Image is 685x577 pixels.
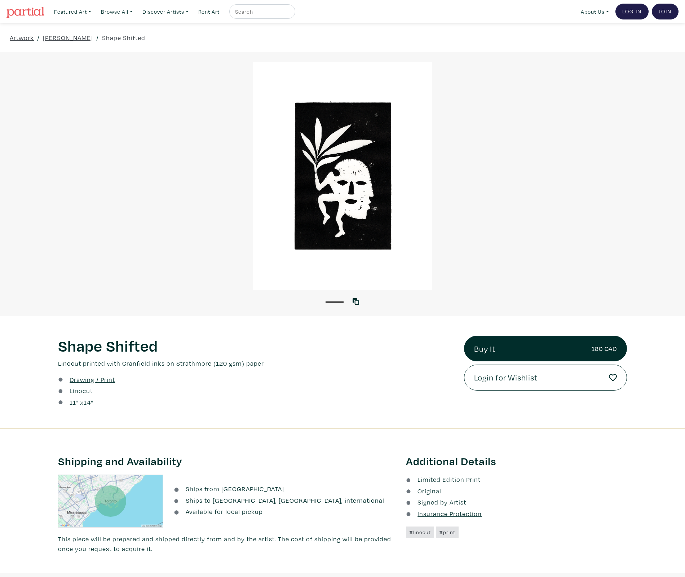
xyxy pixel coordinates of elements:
[51,4,94,19] a: Featured Art
[174,495,395,505] li: Ships to [GEOGRAPHIC_DATA], [GEOGRAPHIC_DATA], international
[406,510,482,518] a: Insurance Protection
[10,33,34,43] a: Artwork
[70,386,93,396] a: Linocut
[406,475,627,484] li: Limited Edition Print
[406,454,627,468] h3: Additional Details
[326,301,344,303] button: 1 of 1
[406,497,627,507] li: Signed by Artist
[98,4,136,19] a: Browse All
[70,375,115,384] a: Drawing / Print
[58,336,453,355] h1: Shape Shifted
[58,358,453,368] p: Linocut printed with Cranfield inks on Strathmore (120 gsm) paper
[234,7,288,16] input: Search
[464,336,627,362] a: Buy It180 CAD
[652,4,679,19] a: Join
[615,4,649,19] a: Log In
[464,365,627,391] a: Login for Wishlist
[58,454,395,468] h3: Shipping and Availability
[578,4,612,19] a: About Us
[43,33,93,43] a: [PERSON_NAME]
[139,4,192,19] a: Discover Artists
[406,486,627,496] li: Original
[436,527,459,538] a: #print
[37,33,40,43] span: /
[58,534,395,554] p: This piece will be prepared and shipped directly from and by the artist. The cost of shipping wil...
[592,344,617,353] small: 180 CAD
[84,398,91,406] span: 14
[102,33,145,43] a: Shape Shifted
[406,527,434,538] a: #linocut
[174,484,395,494] li: Ships from [GEOGRAPHIC_DATA]
[195,4,223,19] a: Rent Art
[174,507,395,516] li: Available for local pickup
[70,398,76,406] span: 11
[417,510,482,518] u: Insurance Protection
[96,33,99,43] span: /
[70,397,93,407] div: " x "
[58,475,163,528] img: staticmap
[474,371,538,384] span: Login for Wishlist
